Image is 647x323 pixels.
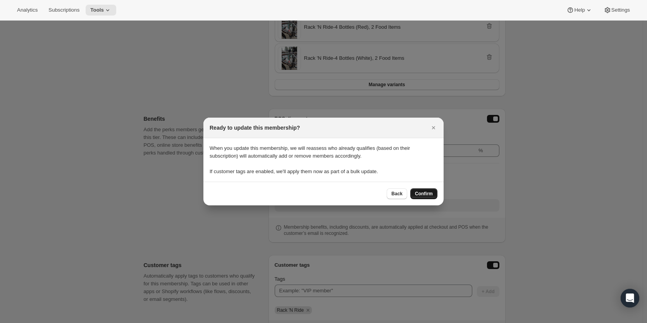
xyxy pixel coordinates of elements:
[562,5,597,16] button: Help
[428,122,439,133] button: Close
[44,5,84,16] button: Subscriptions
[574,7,585,13] span: Help
[17,7,38,13] span: Analytics
[415,191,433,197] span: Confirm
[12,5,42,16] button: Analytics
[210,168,437,175] p: If customer tags are enabled, we'll apply them now as part of a bulk update.
[621,289,639,307] div: Open Intercom Messenger
[48,7,79,13] span: Subscriptions
[611,7,630,13] span: Settings
[210,144,437,160] p: When you update this membership, we will reassess who already qualifies (based on their subscript...
[391,191,403,197] span: Back
[86,5,116,16] button: Tools
[410,188,437,199] button: Confirm
[387,188,407,199] button: Back
[599,5,635,16] button: Settings
[210,124,300,132] h2: Ready to update this membership?
[90,7,104,13] span: Tools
